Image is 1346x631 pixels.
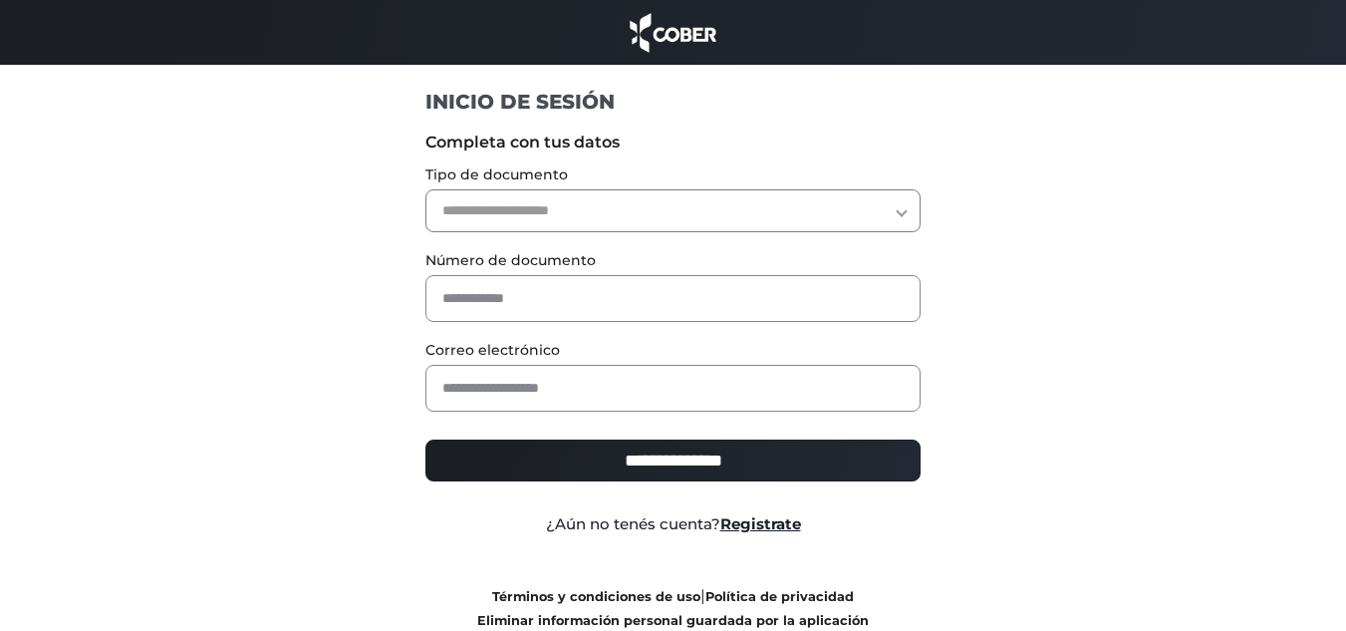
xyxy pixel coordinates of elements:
[425,164,921,185] label: Tipo de documento
[425,89,921,115] h1: INICIO DE SESIÓN
[425,250,921,271] label: Número de documento
[720,514,801,533] a: Registrate
[425,340,921,361] label: Correo electrónico
[477,613,869,628] a: Eliminar información personal guardada por la aplicación
[410,513,936,536] div: ¿Aún no tenés cuenta?
[492,589,700,604] a: Términos y condiciones de uso
[625,10,722,55] img: cober_marca.png
[425,131,921,155] label: Completa con tus datos
[705,589,854,604] a: Política de privacidad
